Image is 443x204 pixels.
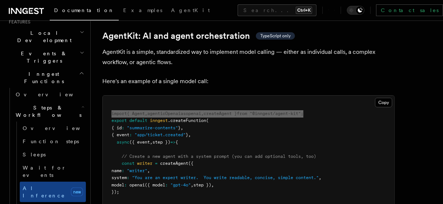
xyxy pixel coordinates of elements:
span: createAgent } [204,111,237,116]
span: AgentKit [171,7,210,13]
span: const [122,161,135,166]
span: async [117,140,129,145]
span: , [150,140,152,145]
span: default [129,118,147,123]
span: "summarize-contents" [127,125,178,130]
span: as [181,111,186,116]
span: step }) [152,140,170,145]
span: : [122,125,124,130]
button: Inngest Functions [6,67,86,88]
span: Events & Triggers [6,50,80,64]
span: : [165,182,168,188]
a: Contact sales [376,4,443,16]
a: AgentKit: AI and agent orchestrationTypeScript only [102,31,295,41]
span: Features [6,19,30,25]
span: import [111,111,127,116]
span: Local Development [6,29,80,44]
a: Overview [13,88,86,101]
span: from [237,111,247,116]
span: Overview [16,92,91,97]
span: createAgent [160,161,188,166]
span: = [155,161,158,166]
span: openai [129,182,145,188]
span: , [147,168,150,173]
span: , [319,175,321,180]
button: Search...Ctrl+K [238,4,317,16]
p: AgentKit is a simple, standardized way to implement model calling — either as individual calls, a... [102,47,395,67]
span: inngest [150,118,168,123]
span: Steps & Workflows [13,104,82,119]
span: : [124,182,127,188]
span: ; [301,111,303,116]
a: Function steps [20,135,86,148]
a: AI Inferencenew [20,182,86,202]
span: "You are an expert writer. You write readable, concise, simple content." [132,175,319,180]
span: ({ model [145,182,165,188]
span: ({ [188,161,193,166]
button: Events & Triggers [6,47,86,67]
button: Toggle dark mode [347,6,364,15]
span: ( [206,118,209,123]
span: name [111,168,122,173]
span: // Create a new agent with a system prompt (you can add optional tools, too) [122,154,316,159]
span: Examples [123,7,162,13]
a: Documentation [50,2,119,21]
span: "writer" [127,168,147,173]
button: Steps & Workflows [13,101,86,122]
span: , [145,111,147,116]
span: , [191,182,193,188]
span: TypeScript only [260,33,291,39]
span: agenticOpenai [147,111,181,116]
a: Overview [20,122,86,135]
a: AgentKit [167,2,214,20]
span: : [122,168,124,173]
span: , [181,125,183,130]
span: } [186,132,188,137]
span: .createFunction [168,118,206,123]
span: , [188,132,191,137]
span: , [201,111,204,116]
p: Here's an example of a single model call: [102,76,395,86]
span: Inngest Functions [6,70,79,85]
span: AI Inference [23,185,65,199]
span: }); [111,189,119,194]
span: writer [137,161,152,166]
span: "app/ticket.created" [135,132,186,137]
span: { event [111,132,129,137]
span: Overview [23,125,98,131]
button: Copy [375,98,392,107]
span: , [211,182,214,188]
span: Function steps [23,138,79,144]
span: => [170,140,175,145]
button: Local Development [6,26,86,47]
span: { id [111,125,122,130]
kbd: Ctrl+K [296,7,312,14]
span: { Agent [127,111,145,116]
span: export [111,118,127,123]
span: new [71,188,83,196]
a: Examples [119,2,167,20]
span: ({ event [129,140,150,145]
span: : [129,132,132,137]
span: Sleeps [23,152,46,157]
a: Wait for events [20,161,86,182]
span: : [127,175,129,180]
span: "gpt-4o" [170,182,191,188]
span: Wait for events [23,165,66,178]
span: Documentation [54,7,114,13]
span: model [111,182,124,188]
span: step }) [193,182,211,188]
span: { [175,140,178,145]
a: Sleeps [20,148,86,161]
span: openai [186,111,201,116]
span: system [111,175,127,180]
span: } [178,125,181,130]
span: "@inngest/agent-kit" [250,111,301,116]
